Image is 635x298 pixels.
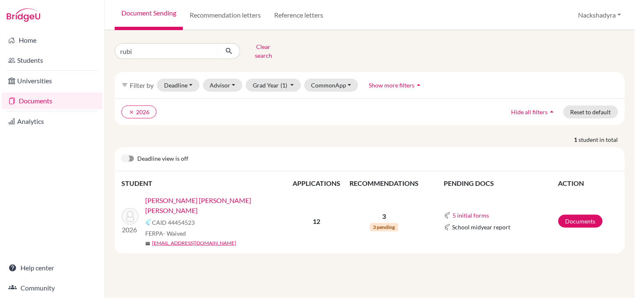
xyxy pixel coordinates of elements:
[548,108,556,116] i: arrow_drop_up
[414,81,423,89] i: arrow_drop_up
[558,178,618,189] th: ACTION
[304,79,359,92] button: CommonApp
[444,179,494,187] span: PENDING DOCS
[370,223,398,231] span: 3 pending
[240,40,287,62] button: Clear search
[558,215,603,228] a: Documents
[203,79,243,92] button: Advisor
[2,92,103,109] a: Documents
[579,135,625,144] span: student in total
[121,105,157,118] button: clear2026
[575,7,625,23] button: Nackshadyra
[137,154,188,164] span: Deadline view is off
[129,109,134,115] i: clear
[145,229,186,238] span: FERPA
[444,224,451,231] img: Common App logo
[444,212,451,219] img: Common App logo
[2,32,103,49] a: Home
[452,223,511,231] span: School midyear report
[2,52,103,69] a: Students
[7,8,40,22] img: Bridge-U
[246,79,301,92] button: Grad Year(1)
[313,217,320,225] b: 12
[145,241,150,246] span: mail
[121,82,128,88] i: filter_list
[145,219,152,226] img: Common App logo
[152,218,195,227] span: CAID 44454523
[157,79,200,92] button: Deadline
[163,230,186,237] span: - Waived
[121,178,289,189] th: STUDENT
[122,208,139,225] img: Prado Pineda, Dasha Alexandra
[2,113,103,130] a: Analytics
[2,280,103,296] a: Community
[563,105,618,118] button: Reset to default
[362,79,430,92] button: Show more filtersarrow_drop_up
[350,179,419,187] span: RECOMMENDATIONS
[145,195,295,216] a: [PERSON_NAME] [PERSON_NAME] [PERSON_NAME]
[280,82,287,89] span: (1)
[452,211,490,220] button: 5 initial forms
[369,82,414,89] span: Show more filters
[344,211,424,221] p: 3
[504,105,563,118] button: Hide all filtersarrow_drop_up
[2,259,103,276] a: Help center
[115,43,219,59] input: Find student by name...
[2,72,103,89] a: Universities
[122,225,139,235] p: 2026
[574,135,579,144] strong: 1
[130,81,154,89] span: Filter by
[293,179,340,187] span: APPLICATIONS
[152,239,236,247] a: [EMAIL_ADDRESS][DOMAIN_NAME]
[512,108,548,116] span: Hide all filters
